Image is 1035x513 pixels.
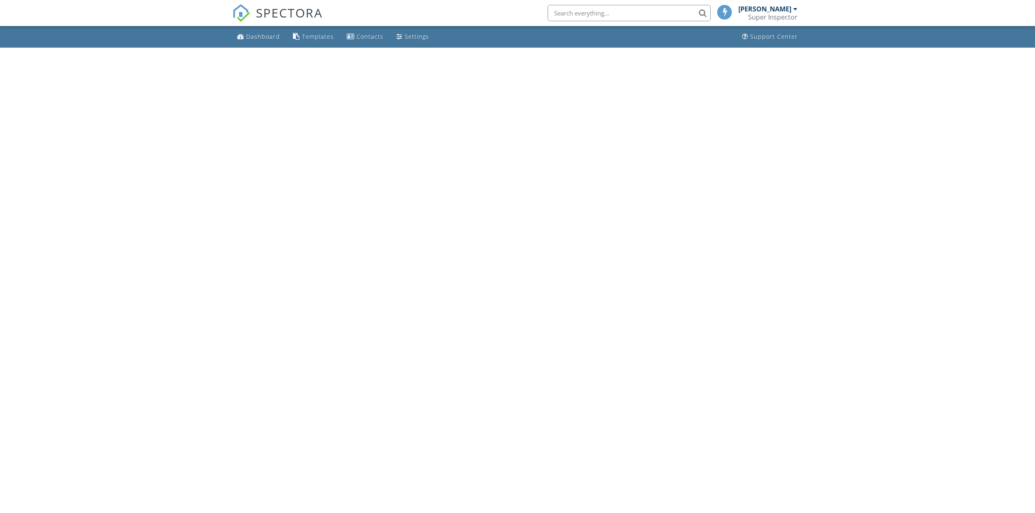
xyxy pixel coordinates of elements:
[246,33,280,40] div: Dashboard
[405,33,429,40] div: Settings
[739,29,801,44] a: Support Center
[748,13,797,21] div: Super Inspector
[290,29,337,44] a: Templates
[256,4,323,21] span: SPECTORA
[357,33,383,40] div: Contacts
[232,11,323,28] a: SPECTORA
[393,29,432,44] a: Settings
[234,29,283,44] a: Dashboard
[750,33,798,40] div: Support Center
[548,5,711,21] input: Search everything...
[232,4,250,22] img: The Best Home Inspection Software - Spectora
[302,33,334,40] div: Templates
[344,29,387,44] a: Contacts
[738,5,791,13] div: [PERSON_NAME]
